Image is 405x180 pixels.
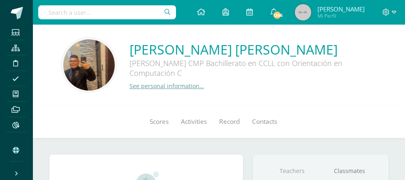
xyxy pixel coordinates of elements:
[63,39,115,91] img: 7bcbf6b329b5bd07eb0fc5024878b340.png
[175,105,213,138] a: Activities
[273,11,282,20] span: 1366
[181,117,207,126] span: Activities
[219,117,240,126] span: Record
[150,117,169,126] span: Scores
[252,117,277,126] span: Contacts
[317,12,365,19] span: Mi Perfil
[246,105,283,138] a: Contacts
[130,41,376,58] a: [PERSON_NAME] [PERSON_NAME]
[143,105,175,138] a: Scores
[130,82,204,90] a: See personal information…
[317,5,365,13] span: [PERSON_NAME]
[213,105,246,138] a: Record
[295,4,311,21] img: 45x45
[130,58,376,82] div: [PERSON_NAME] CMP Bachillerato en CCLL con Orientación en Computación C
[38,5,176,19] input: Search a user…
